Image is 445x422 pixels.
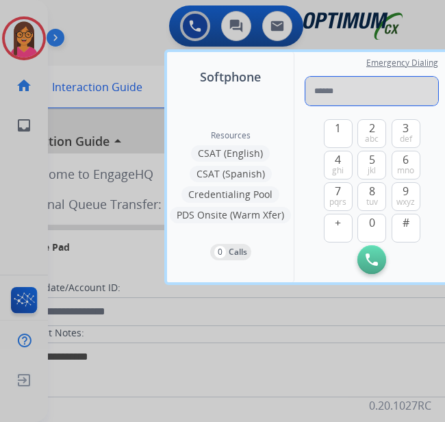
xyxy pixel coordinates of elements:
[369,120,375,136] span: 2
[335,183,341,199] span: 7
[214,246,226,258] p: 0
[229,246,247,258] p: Calls
[392,214,420,243] button: #
[392,182,420,211] button: 9wxyz
[335,214,341,231] span: +
[396,197,415,208] span: wxyz
[200,67,261,86] span: Softphone
[403,120,409,136] span: 3
[365,134,379,145] span: abc
[366,58,438,69] span: Emergency Dialing
[335,151,341,168] span: 4
[392,151,420,179] button: 6mno
[210,244,251,260] button: 0Calls
[369,214,375,231] span: 0
[335,120,341,136] span: 1
[211,130,251,141] span: Resources
[392,119,420,148] button: 3def
[368,165,376,176] span: jkl
[400,134,412,145] span: def
[324,119,353,148] button: 1
[369,183,375,199] span: 8
[366,197,378,208] span: tuv
[324,151,353,179] button: 4ghi
[403,214,409,231] span: #
[357,214,386,243] button: 0
[369,397,431,414] p: 0.20.1027RC
[357,182,386,211] button: 8tuv
[181,186,279,203] button: Credentialing Pool
[403,151,409,168] span: 6
[366,253,378,266] img: call-button
[329,197,346,208] span: pqrs
[324,182,353,211] button: 7pqrs
[369,151,375,168] span: 5
[332,165,344,176] span: ghi
[397,165,414,176] span: mno
[191,145,270,162] button: CSAT (English)
[357,151,386,179] button: 5jkl
[190,166,272,182] button: CSAT (Spanish)
[357,119,386,148] button: 2abc
[324,214,353,243] button: +
[170,207,291,223] button: PDS Onsite (Warm Xfer)
[403,183,409,199] span: 9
